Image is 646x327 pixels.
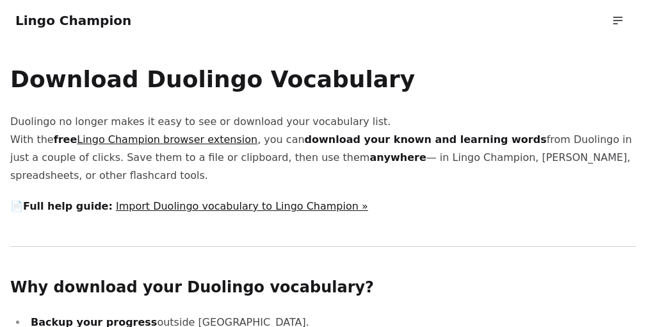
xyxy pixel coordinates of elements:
p: Duolingo no longer makes it easy to see or download your vocabulary list. With the , you can from... [10,113,636,185]
strong: free [54,133,258,146]
a: Lingo Champion [15,13,131,28]
strong: anywhere [369,151,426,163]
strong: download your known and learning words [305,133,547,146]
strong: Full help guide: [23,200,113,212]
a: Lingo Champion browser extension [77,133,257,146]
h1: Download Duolingo Vocabulary [10,67,636,92]
p: 📄 [10,197,636,215]
a: Import Duolingo vocabulary to Lingo Champion » [116,200,368,212]
h2: Why download your Duolingo vocabulary? [10,278,636,298]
